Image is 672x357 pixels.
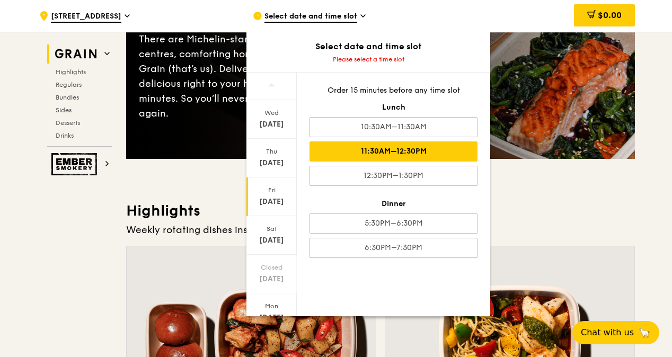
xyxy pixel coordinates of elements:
span: Highlights [56,68,86,76]
div: Sat [248,225,295,233]
div: [DATE] [248,235,295,246]
span: Desserts [56,119,80,127]
div: Dinner [310,199,478,209]
span: 🦙 [638,326,651,339]
div: Order 15 minutes before any time slot [310,85,478,96]
span: $0.00 [598,10,622,20]
span: Chat with us [581,326,634,339]
div: Please select a time slot [246,55,490,64]
div: Mon [248,302,295,310]
div: Weekly rotating dishes inspired by flavours from around the world. [126,222,635,237]
span: [STREET_ADDRESS] [51,11,121,23]
h3: Highlights [126,201,635,220]
div: 5:30PM–6:30PM [310,213,478,234]
div: Select date and time slot [246,40,490,53]
button: Chat with us🦙 [572,321,659,344]
span: Drinks [56,132,74,139]
img: Ember Smokery web logo [51,153,100,175]
div: 10:30AM–11:30AM [310,117,478,137]
div: Thu [248,147,295,156]
span: Regulars [56,81,82,88]
span: Select date and time slot [264,11,357,23]
div: 12:30PM–1:30PM [310,166,478,186]
div: Lunch [310,102,478,113]
div: [DATE] [248,197,295,207]
span: Sides [56,106,72,114]
div: Closed [248,263,295,272]
span: Bundles [56,94,79,101]
img: Grain web logo [51,44,100,64]
div: [DATE] [248,274,295,284]
div: 11:30AM–12:30PM [310,141,478,162]
div: Fri [248,186,295,194]
div: [DATE] [248,158,295,168]
div: [DATE] [248,313,295,323]
div: 6:30PM–7:30PM [310,238,478,258]
div: There are Michelin-star restaurants, hawker centres, comforting home-cooked classics… and Grain (... [139,32,381,121]
div: [DATE] [248,119,295,130]
div: Wed [248,109,295,117]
